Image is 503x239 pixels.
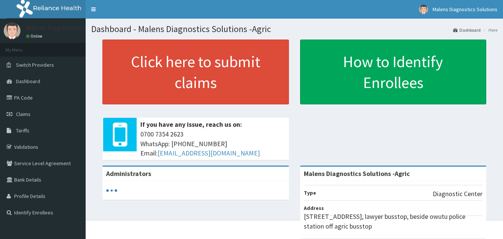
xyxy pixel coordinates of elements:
[140,120,242,129] b: If you have any issue, reach us on:
[433,6,497,13] span: Malens Diagnostics Solutions
[106,169,151,178] b: Administrators
[433,189,483,199] p: Diagnostic Center
[304,169,410,178] strong: Malens Diagnostics Solutions -Agric
[16,127,29,134] span: Tariffs
[102,40,289,104] a: Click here to submit claims
[106,185,117,196] svg: audio-loading
[91,24,497,34] h1: Dashboard - Malens Diagnostics Solutions -Agric
[26,24,111,31] p: Malens Diagnostics Solutions
[140,129,285,158] span: 0700 7354 2623 WhatsApp: [PHONE_NUMBER] Email:
[304,212,483,231] p: [STREET_ADDRESS], lawyer busstop, beside owutu police station off agric busstop
[16,78,40,85] span: Dashboard
[300,40,487,104] a: How to Identify Enrollees
[16,111,31,117] span: Claims
[157,149,260,157] a: [EMAIL_ADDRESS][DOMAIN_NAME]
[453,27,481,33] a: Dashboard
[304,205,324,211] b: Address
[26,34,44,39] a: Online
[304,189,316,196] b: Type
[4,22,20,39] img: User Image
[419,5,428,14] img: User Image
[16,62,54,68] span: Switch Providers
[481,27,497,33] li: Here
